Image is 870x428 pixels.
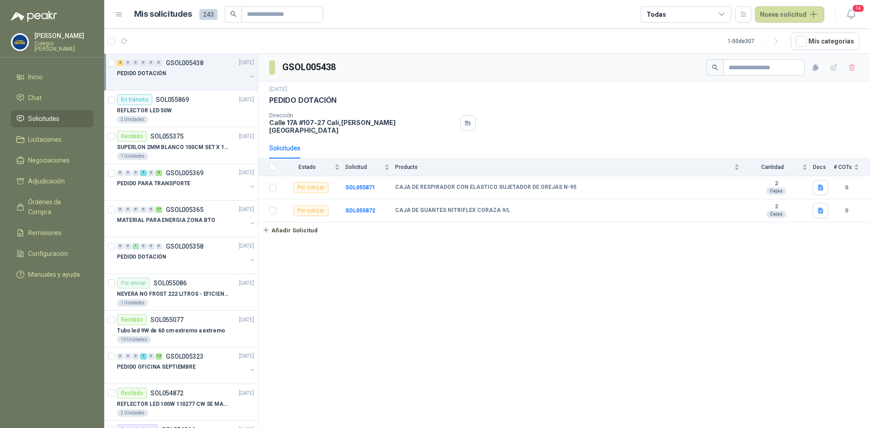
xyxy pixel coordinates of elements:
b: 2 [745,203,807,211]
p: [DATE] [239,279,254,288]
div: Por cotizar [293,182,329,193]
p: PEDIDO OFICINA SEPTIEMBRE [117,363,196,372]
div: 2 Unidades [117,409,148,417]
span: search [230,11,237,17]
p: PEDIDO DOTACIÓN [117,253,166,262]
button: Mís categorías [791,33,859,50]
div: 4 [155,170,162,176]
b: 0 [834,207,859,215]
a: Remisiones [11,224,93,241]
a: Solicitudes [11,110,93,127]
div: 1 [140,353,147,360]
p: GSOL005365 [166,207,203,213]
div: 0 [148,170,155,176]
p: Tubo led 9W de 60 cm extremo a extremo [117,327,225,335]
div: 0 [125,170,131,176]
div: Recibido [117,314,147,325]
div: 2 Unidades [117,116,148,123]
a: Órdenes de Compra [11,193,93,221]
p: GSOL005358 [166,243,203,250]
p: [DATE] [239,352,254,361]
p: REFLECTOR LED 100W 110277 CW SE MARCA: PILA BY PHILIPS [117,400,230,409]
div: Solicitudes [269,143,300,153]
p: MATERIAL PARA ENERGIA ZONA BTO [117,216,215,225]
b: SOL055872 [345,207,375,214]
p: [DATE] [239,206,254,214]
h1: Mis solicitudes [134,8,192,21]
a: Manuales y ayuda [11,266,93,283]
p: SOL055869 [156,96,189,103]
div: Cajas [766,188,786,195]
span: search [712,64,718,71]
div: 1 Unidades [117,299,148,307]
th: Docs [813,159,834,176]
div: 0 [132,60,139,66]
span: Licitaciones [28,135,62,144]
b: 0 [834,183,859,192]
div: 0 [125,60,131,66]
div: 0 [148,243,155,250]
h3: GSOL005438 [282,60,337,74]
a: Chat [11,89,93,106]
a: Adjudicación [11,173,93,190]
div: 0 [140,243,147,250]
p: [DATE] [239,242,254,251]
img: Company Logo [11,34,29,51]
div: 12 [155,353,162,360]
div: 0 [125,207,131,213]
a: 0 0 0 1 0 4 GSOL005369[DATE] PEDIDO PARA TRANSPORTE [117,168,256,197]
a: Licitaciones [11,131,93,148]
span: 14 [852,4,865,13]
span: Configuración [28,249,68,259]
p: PEDIDO DOTACIÓN [269,96,337,105]
p: [DATE] [239,132,254,141]
div: 1 - 50 de 307 [728,34,783,48]
div: 0 [132,207,139,213]
div: Cajas [766,211,786,218]
span: Órdenes de Compra [28,197,85,217]
a: RecibidoSOL055077[DATE] Tubo led 9W de 60 cm extremo a extremo10 Unidades [104,311,258,347]
div: 17 [155,207,162,213]
div: 1 [140,170,147,176]
a: Por enviarSOL055086[DATE] NEVERA NO FROST 222 LITROS - EFICIENCIA ENERGETICA A1 Unidades [104,274,258,311]
div: 0 [125,243,131,250]
p: PEDIDO DOTACIÓN [117,70,166,78]
div: 1 [132,243,139,250]
p: Colegio [PERSON_NAME] [34,41,93,52]
a: 0 0 0 0 0 17 GSOL005365[DATE] MATERIAL PARA ENERGIA ZONA BTO [117,204,256,233]
p: Calle 17A #107-27 Cali , [PERSON_NAME][GEOGRAPHIC_DATA] [269,119,457,134]
div: 0 [132,353,139,360]
div: 0 [117,207,124,213]
p: [DATE] [239,169,254,178]
th: Cantidad [745,159,813,176]
div: 0 [125,353,131,360]
p: [DATE] [269,85,287,94]
b: 2 [745,180,807,188]
span: Producto [395,164,732,170]
div: Por cotizar [293,205,329,216]
span: Cantidad [745,164,800,170]
p: Dirección [269,112,457,119]
p: NEVERA NO FROST 222 LITROS - EFICIENCIA ENERGETICA A [117,290,230,298]
div: 0 [140,207,147,213]
div: 0 [117,243,124,250]
span: Remisiones [28,228,62,238]
button: Añadir Solicitud [258,222,322,238]
div: 0 [132,170,139,176]
th: Estado [282,159,345,176]
div: En tránsito [117,94,152,105]
div: Recibido [117,388,147,399]
a: SOL055871 [345,184,375,191]
span: Solicitudes [28,114,59,124]
p: SUPERLON 2MM BLANCO 100CM SET X 150 METROS [117,143,230,152]
a: 0 0 1 0 0 0 GSOL005358[DATE] PEDIDO DOTACIÓN [117,241,256,270]
span: Estado [282,164,333,170]
p: [DATE] [239,59,254,67]
span: Adjudicación [28,176,65,186]
span: Solicitud [345,164,382,170]
div: Recibido [117,131,147,142]
th: Solicitud [345,159,395,176]
span: Negociaciones [28,155,70,165]
p: GSOL005438 [166,60,203,66]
